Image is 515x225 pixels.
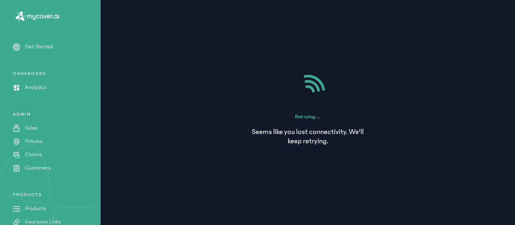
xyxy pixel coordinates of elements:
[25,124,37,132] p: Sales
[25,137,42,146] p: Policies
[25,83,46,92] p: Analytics
[25,43,53,51] p: Get Started
[25,204,46,213] p: Products
[247,128,368,146] p: Seems like you lost connectivity. We'll keep retrying.
[25,151,41,159] p: Claims
[25,164,51,172] p: Customers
